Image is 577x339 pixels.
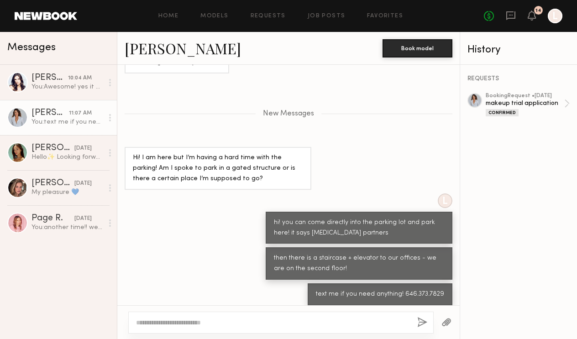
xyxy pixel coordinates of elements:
div: text me if you need anything! 646.373.7829 [316,289,444,300]
div: Hi! I am here but I’m having a hard time with the parking! Am I spoke to park in a gated structur... [133,153,303,184]
div: makeup trial application [486,99,564,108]
a: Book model [383,44,452,52]
a: bookingRequest •[DATE]makeup trial applicationConfirmed [486,93,570,116]
div: [PERSON_NAME] [31,179,74,188]
div: 14 [535,8,541,13]
div: You: text me if you need anything! 646.373.7829 [31,118,103,126]
a: L [548,9,562,23]
div: History [467,45,570,55]
div: Page R. [31,214,74,223]
span: Messages [7,42,56,53]
div: You: another time!! we only have the studio from 130-230 [31,223,103,232]
a: Models [200,13,228,19]
div: You: Awesome! yes it will only be 1 hour :) [31,83,103,91]
a: Favorites [367,13,403,19]
div: Hello✨ Looking forward to meet you. Thank you :) [31,153,103,162]
div: booking Request • [DATE] [486,93,564,99]
div: hi! you can come directly into the parking lot and park here! it says [MEDICAL_DATA] partners [274,218,444,239]
div: [DATE] [74,214,92,223]
div: [DATE] [74,179,92,188]
span: New Messages [263,110,314,118]
a: Job Posts [308,13,346,19]
div: [PERSON_NAME] [31,109,69,118]
a: Home [158,13,179,19]
div: REQUESTS [467,76,570,82]
div: [PERSON_NAME] [31,144,74,153]
a: [PERSON_NAME] [125,38,241,58]
div: then there is a staircase + elevator to our offices - we are on the second floor! [274,253,444,274]
div: [PERSON_NAME] [31,73,68,83]
div: 11:07 AM [69,109,92,118]
button: Book model [383,39,452,57]
div: My pleasure 💙 [31,188,103,197]
div: 10:04 AM [68,74,92,83]
a: Requests [251,13,286,19]
div: Confirmed [486,109,519,116]
div: [DATE] [74,144,92,153]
